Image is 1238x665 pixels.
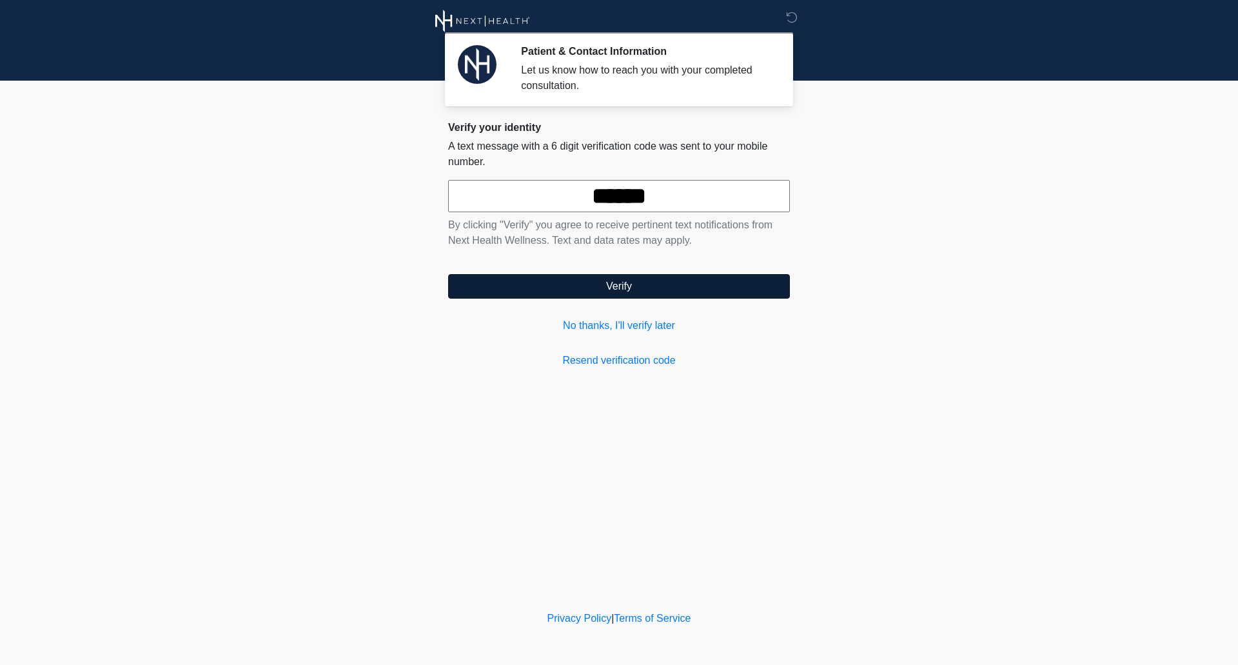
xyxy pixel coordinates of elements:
img: Agent Avatar [458,45,496,84]
a: No thanks, I'll verify later [448,318,790,333]
p: A text message with a 6 digit verification code was sent to your mobile number. [448,139,790,170]
p: By clicking "Verify" you agree to receive pertinent text notifications from Next Health Wellness.... [448,217,790,248]
h2: Patient & Contact Information [521,45,771,57]
a: Privacy Policy [547,613,612,624]
img: Next Health Wellness Logo [435,10,530,32]
button: Verify [448,274,790,299]
a: Terms of Service [614,613,691,624]
a: | [611,613,614,624]
a: Resend verification code [448,353,790,368]
h2: Verify your identity [448,121,790,134]
div: Let us know how to reach you with your completed consultation. [521,63,771,94]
